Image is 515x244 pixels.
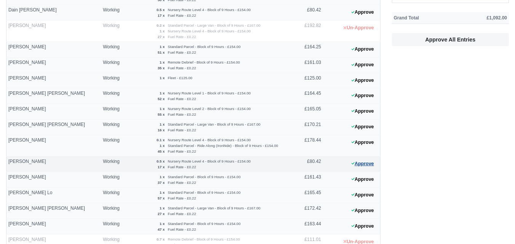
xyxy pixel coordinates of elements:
[160,144,165,148] strong: 1 x
[157,180,165,185] strong: 37 x
[347,221,378,232] button: Approve
[289,5,323,21] td: £80.42
[101,73,125,88] td: Working
[6,156,101,172] td: [PERSON_NAME]
[168,45,241,49] small: Standard Parcel - Block of 9 Hours - £154.00
[101,135,125,156] td: Working
[289,156,323,172] td: £80.42
[168,122,260,126] small: Standard Parcel - Large Van - Block of 9 Hours - £167.00
[347,190,378,201] button: Approve
[160,206,165,210] strong: 1 x
[157,159,165,163] strong: 0.5 x
[168,8,251,12] small: Nursery Route Level 4 - Block of 9 Hours - £154.00
[6,172,101,187] td: [PERSON_NAME]
[289,218,323,234] td: £163.44
[168,128,196,132] small: Fuel Rate - £0.22
[160,107,165,111] strong: 1 x
[347,205,378,216] button: Approve
[157,128,165,132] strong: 16 x
[157,196,165,200] strong: 57 x
[6,119,101,135] td: [PERSON_NAME] [PERSON_NAME]
[347,44,378,55] button: Approve
[168,97,196,101] small: Fuel Rate - £0.22
[160,190,165,195] strong: 1 x
[168,237,240,241] small: Remote Debrief - Block of 9 Hours - £154.00
[101,88,125,104] td: Working
[101,57,125,73] td: Working
[168,190,241,195] small: Standard Parcel - Block of 9 Hours - £154.00
[160,29,165,33] strong: 1 x
[289,73,323,88] td: £125.00
[168,35,196,39] small: Fuel Rate - £0.22
[101,21,125,42] td: Working
[160,76,165,80] strong: 1 x
[168,76,193,80] small: Fleet - £125.00
[6,135,101,156] td: [PERSON_NAME]
[101,172,125,187] td: Working
[168,149,196,153] small: Fuel Rate - £0.22
[160,60,165,64] strong: 1 x
[289,119,323,135] td: £170.21
[101,156,125,172] td: Working
[160,45,165,49] strong: 1 x
[101,104,125,119] td: Working
[101,218,125,234] td: Working
[101,119,125,135] td: Working
[168,107,251,111] small: Nursery Route Level 2 - Block of 9 Hours - £154.00
[392,12,456,24] th: Grand Total
[168,138,251,142] small: Nursery Route Level 4 - Block of 9 Hours - £154.00
[101,203,125,218] td: Working
[289,21,323,42] td: £192.82
[6,187,101,203] td: [PERSON_NAME] Lo
[168,212,196,216] small: Fuel Rate - £0.22
[157,227,165,231] strong: 47 x
[168,13,196,18] small: Fuel Rate - £0.22
[157,23,165,27] strong: 0.2 x
[157,165,165,169] strong: 17 x
[157,237,165,241] strong: 0.7 x
[347,137,378,148] button: Approve
[157,35,165,39] strong: 27 x
[160,91,165,95] strong: 1 x
[168,112,196,116] small: Fuel Rate - £0.22
[168,23,260,27] small: Standard Parcel - Large Van - Block of 9 Hours - £167.00
[347,90,378,101] button: Approve
[6,5,101,21] td: Dain [PERSON_NAME]
[101,187,125,203] td: Working
[289,135,323,156] td: £178.44
[157,138,165,142] strong: 0.1 x
[6,104,101,119] td: [PERSON_NAME]
[101,42,125,57] td: Working
[168,227,196,231] small: Fuel Rate - £0.22
[157,149,165,153] strong: 45 x
[289,104,323,119] td: £165.05
[168,222,241,226] small: Standard Parcel - Block of 9 Hours - £154.00
[347,75,378,86] button: Approve
[168,196,196,200] small: Fuel Rate - £0.22
[289,42,323,57] td: £164.25
[157,112,165,116] strong: 55 x
[157,13,165,18] strong: 17 x
[168,91,251,95] small: Nursery Route Level 1 - Block of 9 Hours - £154.00
[6,203,101,218] td: [PERSON_NAME] [PERSON_NAME]
[168,60,240,64] small: Remote Debrief - Block of 9 Hours - £154.00
[168,159,251,163] small: Nursery Route Level 4 - Block of 9 Hours - £154.00
[347,121,378,132] button: Approve
[6,42,101,57] td: [PERSON_NAME]
[6,218,101,234] td: [PERSON_NAME]
[347,158,378,169] button: Approve
[347,59,378,70] button: Approve
[160,122,165,126] strong: 1 x
[347,174,378,185] button: Approve
[339,22,378,33] button: Un-Approve
[392,33,509,46] button: Approve All Entries
[289,203,323,218] td: £172.42
[157,50,165,54] strong: 51 x
[168,66,196,70] small: Fuel Rate - £0.22
[168,206,260,210] small: Standard Parcel - Large Van - Block of 9 Hours - £167.00
[157,66,165,70] strong: 35 x
[289,187,323,203] td: £165.45
[6,88,101,104] td: [PERSON_NAME] [PERSON_NAME]
[289,172,323,187] td: £161.43
[6,73,101,88] td: [PERSON_NAME]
